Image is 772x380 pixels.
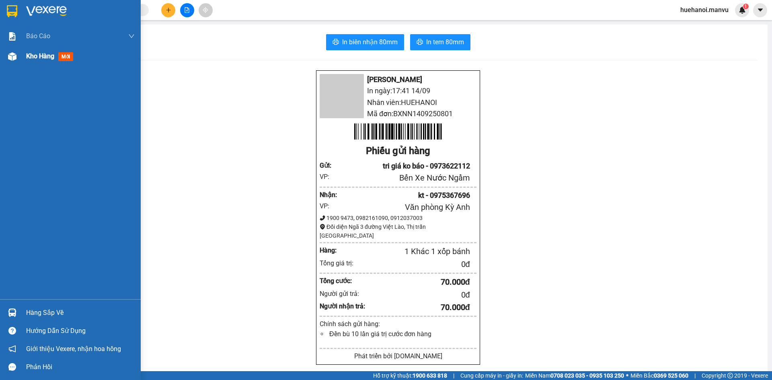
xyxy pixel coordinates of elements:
[320,289,365,299] div: Người gửi trả:
[333,39,339,46] span: printer
[320,85,476,97] li: In ngày: 17:41 14/09
[339,190,470,201] div: kt - 0975367696
[203,7,208,13] span: aim
[320,215,325,221] span: phone
[630,371,688,380] span: Miền Bắc
[320,224,325,230] span: environment
[8,308,16,317] img: warehouse-icon
[7,5,17,17] img: logo-vxr
[320,319,476,329] div: Chính sách gửi hàng:
[626,374,628,377] span: ⚪️
[326,34,404,50] button: printerIn biên nhận 80mm
[320,201,339,211] div: VP:
[753,3,767,17] button: caret-down
[320,276,365,286] div: Tổng cước:
[320,172,339,182] div: VP:
[727,373,733,378] span: copyright
[8,345,16,353] span: notification
[739,6,746,14] img: icon-new-feature
[8,32,16,41] img: solution-icon
[352,245,470,258] div: 1 Khác 1 xốp bánh
[525,371,624,380] span: Miền Nam
[8,52,16,61] img: warehouse-icon
[654,372,688,379] strong: 0369 525 060
[328,329,476,339] li: Đền bù 10 lần giá trị cước đơn hàng
[743,4,749,9] sup: 1
[320,160,339,170] div: Gửi :
[26,344,121,354] span: Giới thiệu Vexere, nhận hoa hồng
[8,363,16,371] span: message
[320,301,365,311] div: Người nhận trả:
[757,6,764,14] span: caret-down
[166,7,171,13] span: plus
[320,97,476,108] li: Nhân viên: HUEHANOI
[320,144,476,159] div: Phiếu gửi hàng
[460,371,523,380] span: Cung cấp máy in - giấy in:
[339,201,470,214] div: Văn phòng Kỳ Anh
[320,190,339,200] div: Nhận :
[58,52,73,61] span: mới
[161,3,175,17] button: plus
[365,289,470,301] div: 0 đ
[342,37,398,47] span: In biên nhận 80mm
[339,172,470,184] div: Bến Xe Nước Ngầm
[320,258,365,268] div: Tổng giá trị:
[413,372,447,379] strong: 1900 633 818
[26,307,135,319] div: Hàng sắp về
[373,371,447,380] span: Hỗ trợ kỹ thuật:
[26,361,135,373] div: Phản hồi
[180,3,194,17] button: file-add
[365,276,470,288] div: 70.000 đ
[365,258,470,271] div: 0 đ
[410,34,470,50] button: printerIn tem 80mm
[320,74,476,85] li: [PERSON_NAME]
[339,160,470,172] div: tri giá ko báo - 0973622112
[694,371,696,380] span: |
[320,245,352,255] div: Hàng:
[320,108,476,119] li: Mã đơn: BXNN1409250801
[4,48,90,60] li: [PERSON_NAME]
[184,7,190,13] span: file-add
[426,37,464,47] span: In tem 80mm
[320,214,476,222] div: 1900 9473, 0982161090, 0912037003
[199,3,213,17] button: aim
[550,372,624,379] strong: 0708 023 035 - 0935 103 250
[674,5,735,15] span: huehanoi.manvu
[128,33,135,39] span: down
[4,60,90,71] li: In ngày: 17:40 14/09
[744,4,747,9] span: 1
[8,327,16,335] span: question-circle
[320,351,476,361] div: Phát triển bởi [DOMAIN_NAME]
[453,371,454,380] span: |
[26,325,135,337] div: Hướng dẫn sử dụng
[417,39,423,46] span: printer
[26,52,54,60] span: Kho hàng
[26,31,50,41] span: Báo cáo
[365,301,470,314] div: 70.000 đ
[320,222,476,240] div: Đối diện Ngã 3 đường Việt Lào, Thị trấn [GEOGRAPHIC_DATA]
